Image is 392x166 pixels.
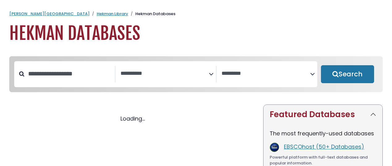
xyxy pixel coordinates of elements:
[24,69,115,79] input: Search database by title or keyword
[221,70,310,77] textarea: Search
[9,114,256,123] div: Loading...
[321,65,374,83] button: Submit for Search Results
[97,11,128,17] a: Hekman Library
[9,23,383,44] h1: Hekman Databases
[9,56,383,92] nav: Search filters
[284,143,364,151] a: EBSCOhost (50+ Databases)
[263,105,382,124] button: Featured Databases
[128,11,175,17] li: Hekman Databases
[9,11,90,17] a: [PERSON_NAME][GEOGRAPHIC_DATA]
[9,11,383,17] nav: breadcrumb
[270,129,376,138] p: The most frequently-used databases
[120,70,209,77] textarea: Search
